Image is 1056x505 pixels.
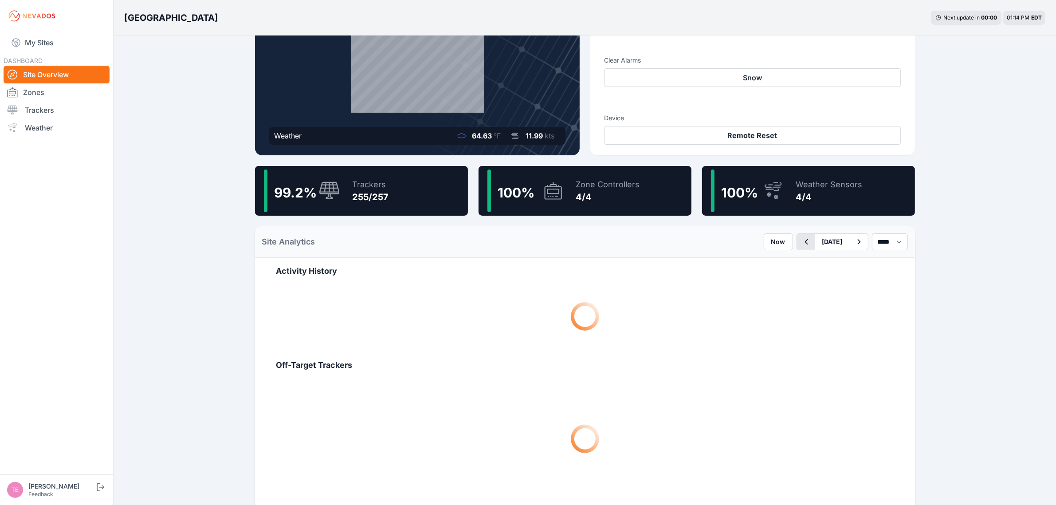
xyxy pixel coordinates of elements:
[255,166,468,216] a: 99.2%Trackers255/257
[1031,14,1042,21] span: EDT
[479,166,691,216] a: 100%Zone Controllers4/4
[28,482,95,491] div: [PERSON_NAME]
[576,178,640,191] div: Zone Controllers
[981,14,997,21] div: 00 : 00
[276,265,894,277] h2: Activity History
[605,126,901,145] button: Remote Reset
[275,130,302,141] div: Weather
[124,6,218,29] nav: Breadcrumb
[124,12,218,24] h3: [GEOGRAPHIC_DATA]
[605,114,901,122] h3: Device
[276,359,894,371] h2: Off-Target Trackers
[605,68,901,87] button: Snow
[28,491,53,497] a: Feedback
[1007,14,1029,21] span: 01:14 PM
[796,191,863,203] div: 4/4
[262,236,315,248] h2: Site Analytics
[353,191,389,203] div: 255/257
[472,131,492,140] span: 64.63
[353,178,389,191] div: Trackers
[498,185,535,201] span: 100 %
[4,119,110,137] a: Weather
[815,234,850,250] button: [DATE]
[605,56,901,65] h3: Clear Alarms
[275,185,317,201] span: 99.2 %
[4,101,110,119] a: Trackers
[545,131,555,140] span: kts
[494,131,501,140] span: °F
[796,178,863,191] div: Weather Sensors
[7,482,23,498] img: Ted Elliott
[4,57,43,64] span: DASHBOARD
[702,166,915,216] a: 100%Weather Sensors4/4
[722,185,758,201] span: 100 %
[7,9,57,23] img: Nevados
[943,14,980,21] span: Next update in
[4,83,110,101] a: Zones
[4,66,110,83] a: Site Overview
[4,32,110,53] a: My Sites
[576,191,640,203] div: 4/4
[764,233,793,250] button: Now
[526,131,543,140] span: 11.99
